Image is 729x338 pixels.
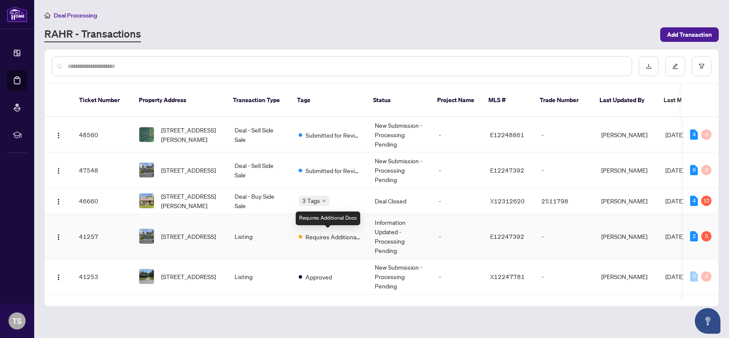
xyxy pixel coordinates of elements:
[490,166,524,174] span: E12247392
[594,259,658,294] td: [PERSON_NAME]
[701,271,711,282] div: 0
[639,56,658,76] button: download
[139,194,154,208] img: thumbnail-img
[690,129,698,140] div: 4
[665,197,684,205] span: [DATE]
[306,232,361,241] span: Requires Additional Docs
[535,259,594,294] td: -
[594,153,658,188] td: [PERSON_NAME]
[690,165,698,175] div: 6
[72,84,132,117] th: Ticket Number
[55,132,62,139] img: Logo
[290,84,366,117] th: Tags
[72,259,132,294] td: 41253
[690,196,698,206] div: 4
[94,50,144,56] div: Keywords by Traffic
[660,27,719,42] button: Add Transaction
[490,232,524,240] span: E12247392
[161,125,221,144] span: [STREET_ADDRESS][PERSON_NAME]
[55,198,62,205] img: Logo
[139,229,154,244] img: thumbnail-img
[594,117,658,153] td: [PERSON_NAME]
[306,130,361,140] span: Submitted for Review
[226,84,290,117] th: Transaction Type
[432,214,483,259] td: -
[161,272,216,281] span: [STREET_ADDRESS]
[701,231,711,241] div: 5
[32,50,76,56] div: Domain Overview
[368,153,432,188] td: New Submission - Processing Pending
[490,273,525,280] span: X12247781
[14,22,21,29] img: website_grey.svg
[54,12,97,19] span: Deal Processing
[692,56,711,76] button: filter
[85,50,92,56] img: tab_keywords_by_traffic_grey.svg
[52,270,65,283] button: Logo
[701,165,711,175] div: 0
[52,163,65,177] button: Logo
[228,259,292,294] td: Listing
[161,165,216,175] span: [STREET_ADDRESS]
[161,191,221,210] span: [STREET_ADDRESS][PERSON_NAME]
[430,84,482,117] th: Project Name
[366,84,430,117] th: Status
[665,131,684,138] span: [DATE]
[665,232,684,240] span: [DATE]
[368,117,432,153] td: New Submission - Processing Pending
[55,274,62,281] img: Logo
[139,269,154,284] img: thumbnail-img
[594,188,658,214] td: [PERSON_NAME]
[132,84,226,117] th: Property Address
[228,188,292,214] td: Deal - Buy Side Sale
[535,214,594,259] td: -
[72,214,132,259] td: 41257
[665,273,684,280] span: [DATE]
[12,315,22,327] span: TS
[667,28,712,41] span: Add Transaction
[368,259,432,294] td: New Submission - Processing Pending
[432,188,483,214] td: -
[594,214,658,259] td: [PERSON_NAME]
[432,259,483,294] td: -
[228,214,292,259] td: Listing
[490,197,525,205] span: X12312620
[535,188,594,214] td: 2511798
[72,153,132,188] td: 47548
[432,117,483,153] td: -
[368,214,432,259] td: Information Updated - Processing Pending
[664,95,716,105] span: Last Modified Date
[55,234,62,241] img: Logo
[22,22,141,29] div: Domain: [PERSON_NAME][DOMAIN_NAME]
[14,14,21,21] img: logo_orange.svg
[306,166,361,175] span: Submitted for Review
[72,188,132,214] td: 46660
[7,6,27,22] img: logo
[139,127,154,142] img: thumbnail-img
[701,129,711,140] div: 0
[368,188,432,214] td: Deal Closed
[52,128,65,141] button: Logo
[44,12,50,18] span: home
[52,229,65,243] button: Logo
[482,84,533,117] th: MLS #
[139,163,154,177] img: thumbnail-img
[695,308,720,334] button: Open asap
[52,194,65,208] button: Logo
[699,63,705,69] span: filter
[690,231,698,241] div: 2
[72,117,132,153] td: 48560
[701,196,711,206] div: 12
[322,199,326,203] span: down
[302,196,320,206] span: 3 Tags
[665,166,684,174] span: [DATE]
[432,153,483,188] td: -
[535,117,594,153] td: -
[161,232,216,241] span: [STREET_ADDRESS]
[23,50,30,56] img: tab_domain_overview_orange.svg
[55,168,62,174] img: Logo
[228,117,292,153] td: Deal - Sell Side Sale
[306,272,332,282] span: Approved
[490,131,524,138] span: E12248861
[296,212,360,225] div: Requires Additional Docs
[646,63,652,69] span: download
